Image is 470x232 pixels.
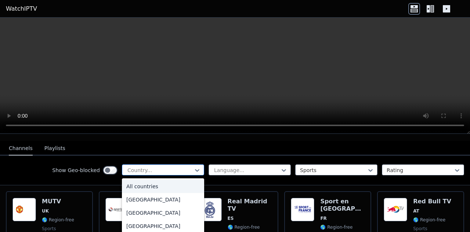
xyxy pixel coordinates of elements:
div: All countries [122,180,204,193]
h6: Sport en [GEOGRAPHIC_DATA] [320,198,365,213]
label: Show Geo-blocked [52,167,100,174]
span: AT [413,208,419,214]
img: Real Madrid TV [198,198,222,221]
span: sports [42,226,56,232]
span: 🌎 Region-free [42,217,74,223]
img: Red Bull TV [384,198,407,221]
span: FR [320,215,326,221]
h6: Real Madrid TV [228,198,272,213]
div: [GEOGRAPHIC_DATA] [122,206,204,219]
span: ES [228,215,234,221]
span: sports [413,226,427,232]
button: Playlists [44,142,65,156]
button: Channels [9,142,33,156]
span: 🌎 Region-free [413,217,445,223]
span: 🌎 Region-free [320,224,352,230]
img: Sports TV [105,198,129,221]
span: UK [42,208,49,214]
h6: MUTV [42,198,74,205]
span: 🌎 Region-free [228,224,260,230]
img: MUTV [12,198,36,221]
img: Sport en France [291,198,314,221]
h6: Red Bull TV [413,198,451,205]
div: [GEOGRAPHIC_DATA] [122,193,204,206]
a: WatchIPTV [6,4,37,13]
